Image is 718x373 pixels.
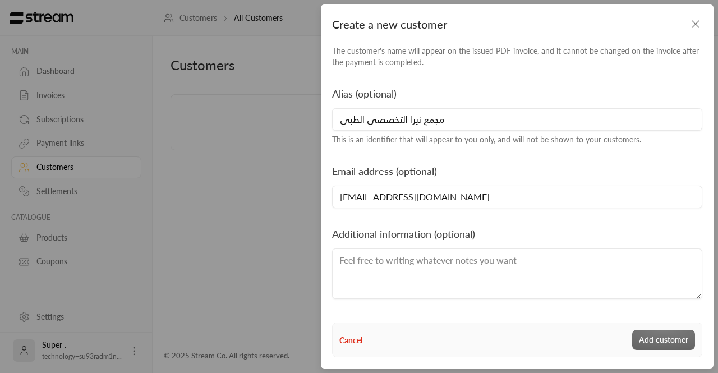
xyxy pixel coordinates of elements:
button: Cancel [339,334,362,346]
label: Email address (optional) [332,163,437,179]
span: Create a new customer [332,16,447,33]
div: The customer's name will appear on the issued PDF invoice, and it cannot be changed on the invoic... [332,45,702,68]
label: Alias (optional) [332,86,397,102]
label: Additional information (optional) [332,226,475,242]
input: Email address (optional) [332,186,702,208]
div: This is an identifier that will appear to you only, and will not be shown to your customers. [332,134,702,145]
input: Alias (optional) [332,108,702,131]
